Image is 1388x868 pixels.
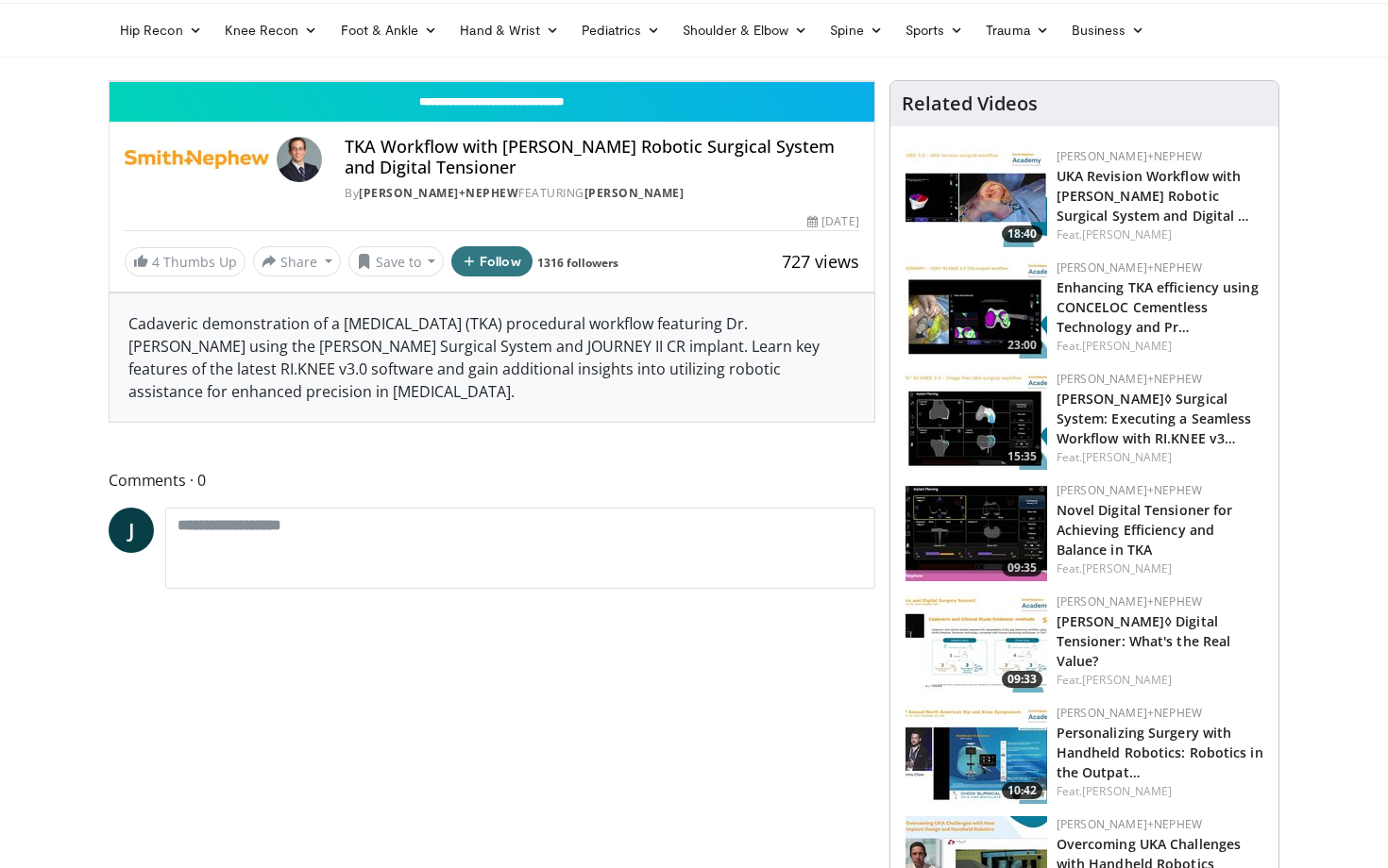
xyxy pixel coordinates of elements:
img: 02205603-5ba6-4c11-9b25-5721b1ef82fa.150x105_q85_crop-smart_upscale.jpg [906,148,1047,247]
a: 09:33 [906,593,1047,693]
span: 4 [152,253,160,271]
span: Comments 0 [109,468,875,492]
a: Personalizing Surgery with Handheld Robotics: Robotics in the Outpat… [1057,724,1263,781]
img: 72f8c4c6-2ed0-4097-a262-5c97cbbe0685.150x105_q85_crop-smart_upscale.jpg [906,593,1047,693]
a: Knee Recon [213,11,330,49]
a: [PERSON_NAME] [584,185,685,201]
a: [PERSON_NAME]+Nephew [1057,816,1202,832]
span: 15:35 [1002,448,1042,465]
h4: TKA Workflow with [PERSON_NAME] Robotic Surgical System and Digital Tensioner [345,137,858,177]
div: [DATE] [807,213,858,230]
a: Pediatrics [570,11,671,49]
a: [PERSON_NAME] [1082,449,1172,465]
div: Feat. [1057,226,1263,243]
div: Cadaveric demonstration of a [MEDICAL_DATA] (TKA) procedural workflow featuring Dr. [PERSON_NAME]... [110,293,874,422]
div: Feat. [1057,783,1263,800]
a: Foot & Ankle [330,11,449,49]
button: Save to [348,246,445,276]
a: [PERSON_NAME]+Nephew [1057,705,1202,721]
a: 15:35 [906,371,1047,470]
span: 09:35 [1002,559,1042,576]
a: [PERSON_NAME] [1082,226,1172,242]
span: 10:42 [1002,782,1042,799]
a: Business [1060,11,1157,49]
img: 50c97ff3-26b0-43aa-adeb-5f1249a916fc.150x105_q85_crop-smart_upscale.jpg [906,371,1047,470]
div: Feat. [1057,672,1263,689]
a: Trauma [974,11,1060,49]
h4: Related Videos [902,92,1038,115]
div: Feat. [1057,560,1263,577]
img: 6906a9b6-27f2-4396-b1b2-551f54defe1e.150x105_q85_crop-smart_upscale.jpg [906,482,1047,581]
a: [PERSON_NAME]◊ Digital Tensioner: What's the Real Value? [1057,612,1231,670]
a: [PERSON_NAME]+Nephew [1057,148,1202,164]
img: Avatar [277,137,322,182]
a: J [109,508,154,553]
button: Share [253,246,341,276]
a: [PERSON_NAME]+Nephew [1057,371,1202,387]
a: 09:35 [906,482,1047,581]
span: 727 views [782,250,859,273]
a: 23:00 [906,259,1047,359]
a: 1316 followers [537,255,618,271]
a: 4 Thumbs Up [125,247,245,276]
span: 23:00 [1002,337,1042,354]
a: Sports [894,11,975,49]
a: Enhancing TKA efficiency using CONCELOC Cementless Technology and Pr… [1057,278,1259,336]
a: Hip Recon [109,11,213,49]
a: [PERSON_NAME]+Nephew [1057,482,1202,498]
a: [PERSON_NAME] [1082,783,1172,799]
a: [PERSON_NAME] [1082,672,1172,688]
a: [PERSON_NAME]+Nephew [1057,259,1202,275]
a: Novel Digital Tensioner for Achieving Efficiency and Balance in TKA [1057,501,1233,559]
a: [PERSON_NAME]◊ Surgical System: Executing a Seamless Workflow with RI.KNEE v3… [1057,390,1252,447]
a: [PERSON_NAME] [1082,560,1172,576]
a: Hand & Wrist [449,11,570,49]
a: [PERSON_NAME]+Nephew [1057,593,1202,609]
img: Smith+Nephew [125,137,269,182]
button: Follow [451,246,533,276]
a: UKA Revision Workflow with [PERSON_NAME] Robotic Surgical System and Digital … [1057,167,1250,225]
video-js: Video Player [110,81,874,82]
a: Shoulder & Elbow [671,11,819,49]
img: cad15a82-7a4e-4d99-8f10-ac9ee335d8e8.150x105_q85_crop-smart_upscale.jpg [906,259,1047,359]
div: By FEATURING [345,185,858,202]
a: Spine [819,11,893,49]
a: 10:42 [906,705,1047,804]
div: Feat. [1057,338,1263,355]
a: [PERSON_NAME] [1082,338,1172,354]
img: d599d688-3a86-4827-b8cb-f88a5be2a928.150x105_q85_crop-smart_upscale.jpg [906,705,1047,804]
span: 09:33 [1002,671,1042,688]
div: Feat. [1057,449,1263,466]
a: [PERSON_NAME]+Nephew [359,185,518,201]
a: 18:40 [906,148,1047,247]
span: 18:40 [1002,225,1042,242]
